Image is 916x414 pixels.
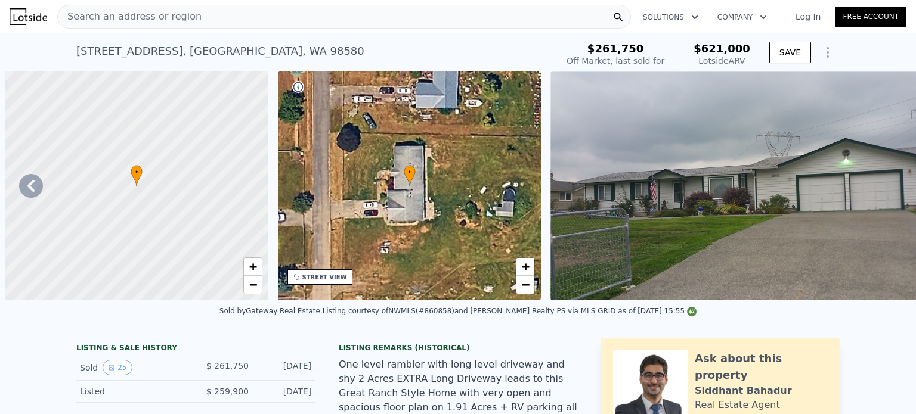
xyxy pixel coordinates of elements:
[302,273,347,282] div: STREET VIEW
[633,7,708,28] button: Solutions
[687,307,697,316] img: NWMLS Logo
[258,360,311,375] div: [DATE]
[80,360,186,375] div: Sold
[695,398,780,412] div: Real Estate Agent
[103,360,132,375] button: View historical data
[404,167,416,178] span: •
[58,10,202,24] span: Search an address or region
[244,258,262,276] a: Zoom in
[781,11,835,23] a: Log In
[708,7,776,28] button: Company
[695,384,792,398] div: Siddhant Bahadur
[258,385,311,397] div: [DATE]
[816,41,840,64] button: Show Options
[76,43,364,60] div: [STREET_ADDRESS] , [GEOGRAPHIC_DATA] , WA 98580
[522,277,530,292] span: −
[206,361,249,371] span: $ 261,750
[769,42,811,63] button: SAVE
[694,42,750,55] span: $621,000
[244,276,262,294] a: Zoom out
[131,165,143,186] div: •
[522,259,530,274] span: +
[567,55,664,67] div: Off Market, last sold for
[131,167,143,178] span: •
[587,42,644,55] span: $261,750
[516,276,534,294] a: Zoom out
[695,350,828,384] div: Ask about this property
[219,307,323,315] div: Sold by Gateway Real Estate .
[206,387,249,396] span: $ 259,900
[10,8,47,25] img: Lotside
[404,165,416,186] div: •
[835,7,906,27] a: Free Account
[339,343,577,353] div: Listing Remarks (Historical)
[516,258,534,276] a: Zoom in
[76,343,315,355] div: LISTING & SALE HISTORY
[80,385,186,397] div: Listed
[694,55,750,67] div: Lotside ARV
[249,259,256,274] span: +
[323,307,697,315] div: Listing courtesy of NWMLS (#860858) and [PERSON_NAME] Realty PS via MLS GRID as of [DATE] 15:55
[249,277,256,292] span: −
